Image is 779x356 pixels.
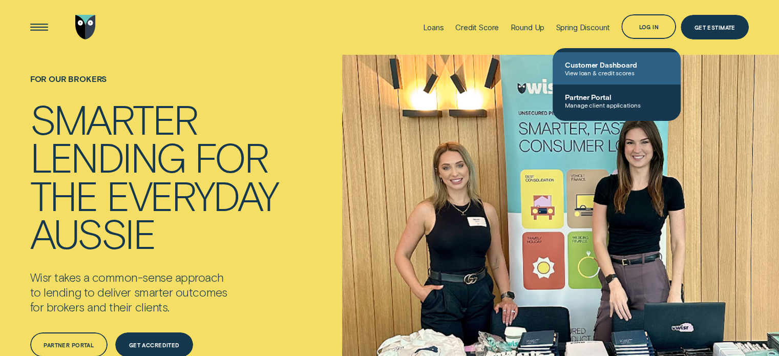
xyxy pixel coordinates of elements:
[75,15,96,39] img: Wisr
[30,137,185,175] div: lending
[195,137,267,175] div: for
[621,14,676,39] button: Log in
[30,270,267,315] p: Wisr takes a common-sense approach to lending to deliver smarter outcomes for brokers and their c...
[30,99,278,252] h4: Smarter lending for the everyday Aussie
[553,52,681,85] a: Customer DashboardView loan & credit scores
[30,74,278,99] h1: For Our Brokers
[455,23,499,32] div: Credit Score
[30,99,197,137] div: Smarter
[30,214,155,252] div: Aussie
[556,23,610,32] div: Spring Discount
[510,23,544,32] div: Round Up
[423,23,444,32] div: Loans
[681,15,749,39] a: Get Estimate
[565,93,668,101] span: Partner Portal
[107,176,278,214] div: everyday
[565,69,668,76] span: View loan & credit scores
[30,176,97,214] div: the
[565,101,668,109] span: Manage client applications
[27,15,51,39] button: Open Menu
[565,60,668,69] span: Customer Dashboard
[553,85,681,117] a: Partner PortalManage client applications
